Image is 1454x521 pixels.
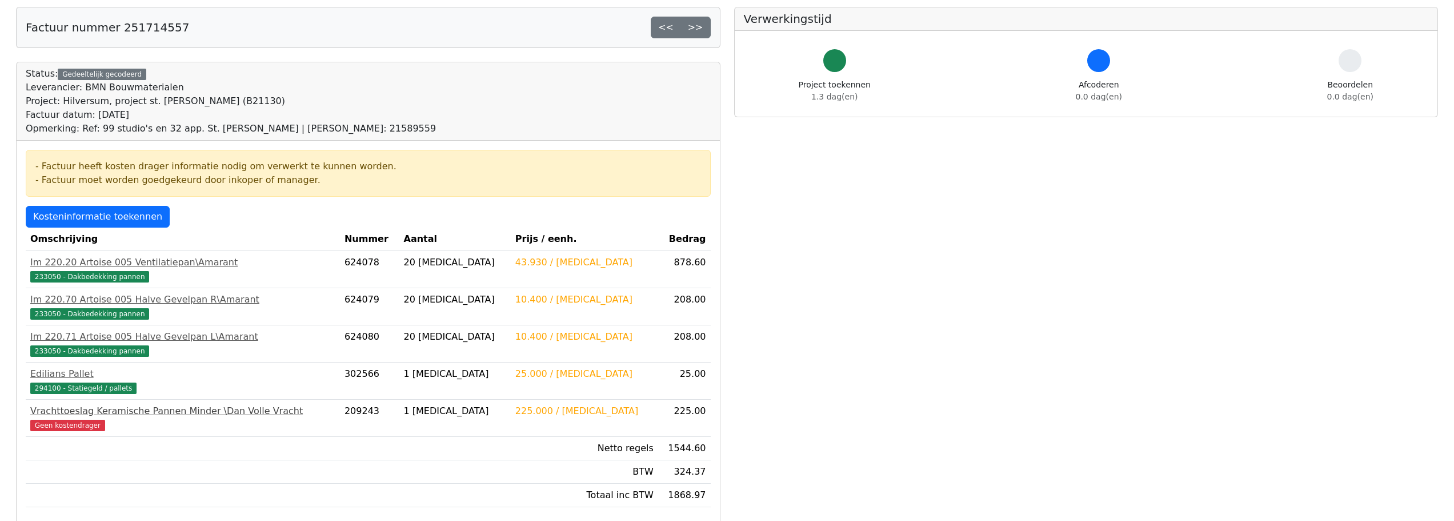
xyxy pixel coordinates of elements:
[658,484,711,507] td: 1868.97
[30,367,335,381] div: Edilians Pallet
[26,228,340,251] th: Omschrijving
[511,460,658,484] td: BTW
[26,94,436,108] div: Project: Hilversum, project st. [PERSON_NAME] (B21130)
[30,293,335,307] div: Im 220.70 Artoise 005 Halve Gevelpan R\Amarant
[515,367,654,381] div: 25.000 / [MEDICAL_DATA]
[30,308,149,320] span: 233050 - Dakbedekking pannen
[58,69,146,80] div: Gedeeltelijk gecodeerd
[30,383,137,394] span: 294100 - Statiegeld / pallets
[658,363,711,400] td: 25.00
[26,81,436,94] div: Leverancier: BMN Bouwmaterialen
[30,293,335,320] a: Im 220.70 Artoise 005 Halve Gevelpan R\Amarant233050 - Dakbedekking pannen
[26,122,436,136] div: Opmerking: Ref: 99 studio's en 32 app. St. [PERSON_NAME] | [PERSON_NAME]: 21589559
[30,404,335,418] div: Vrachttoeslag Keramische Pannen Minder \Dan Volle Vracht
[515,293,654,307] div: 10.400 / [MEDICAL_DATA]
[658,251,711,288] td: 878.60
[30,256,335,269] div: Im 220.20 Artoise 005 Ventilatiepan\Amarant
[511,484,658,507] td: Totaal inc BTW
[511,228,658,251] th: Prijs / eenh.
[30,330,335,344] div: Im 220.71 Artoise 005 Halve Gevelpan L\Amarant
[26,108,436,122] div: Factuur datum: [DATE]
[340,325,399,363] td: 624080
[404,330,506,344] div: 20 [MEDICAL_DATA]
[515,404,654,418] div: 225.000 / [MEDICAL_DATA]
[658,400,711,437] td: 225.00
[744,12,1429,26] h5: Verwerkingstijd
[30,256,335,283] a: Im 220.20 Artoise 005 Ventilatiepan\Amarant233050 - Dakbedekking pannen
[26,67,436,136] div: Status:
[30,420,105,431] span: Geen kostendrager
[30,271,149,283] span: 233050 - Dakbedekking pannen
[511,437,658,460] td: Netto regels
[658,460,711,484] td: 324.37
[1076,92,1122,101] span: 0.0 dag(en)
[658,437,711,460] td: 1544.60
[1327,92,1373,101] span: 0.0 dag(en)
[26,206,170,228] a: Kosteninformatie toekennen
[404,256,506,269] div: 20 [MEDICAL_DATA]
[658,228,711,251] th: Bedrag
[340,228,399,251] th: Nummer
[799,79,871,103] div: Project toekennen
[30,404,335,432] a: Vrachttoeslag Keramische Pannen Minder \Dan Volle VrachtGeen kostendrager
[515,256,654,269] div: 43.930 / [MEDICAL_DATA]
[399,228,511,251] th: Aantal
[1076,79,1122,103] div: Afcoderen
[30,345,149,357] span: 233050 - Dakbedekking pannen
[658,288,711,325] td: 208.00
[1327,79,1373,103] div: Beoordelen
[30,330,335,357] a: Im 220.71 Artoise 005 Halve Gevelpan L\Amarant233050 - Dakbedekking pannen
[404,293,506,307] div: 20 [MEDICAL_DATA]
[340,251,399,288] td: 624078
[340,363,399,400] td: 302566
[651,17,681,38] a: <<
[404,367,506,381] div: 1 [MEDICAL_DATA]
[811,92,858,101] span: 1.3 dag(en)
[35,173,701,187] div: - Factuur moet worden goedgekeurd door inkoper of manager.
[515,330,654,344] div: 10.400 / [MEDICAL_DATA]
[26,21,189,34] h5: Factuur nummer 251714557
[658,325,711,363] td: 208.00
[30,367,335,395] a: Edilians Pallet294100 - Statiegeld / pallets
[680,17,711,38] a: >>
[35,160,701,173] div: - Factuur heeft kosten drager informatie nodig om verwerkt te kunnen worden.
[340,400,399,437] td: 209243
[340,288,399,325] td: 624079
[404,404,506,418] div: 1 [MEDICAL_DATA]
